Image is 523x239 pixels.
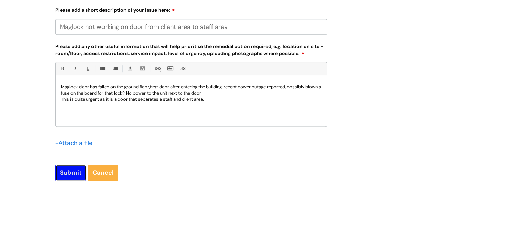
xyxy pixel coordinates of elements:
input: Submit [55,165,86,181]
label: Please add a short description of your issue here: [55,5,327,13]
a: Back Color [138,64,147,73]
a: • Unordered List (Ctrl-Shift-7) [98,64,107,73]
a: 1. Ordered List (Ctrl-Shift-8) [111,64,119,73]
p: Maglock door has failed on the ground floor, first door after entering the building, recent power... [61,84,322,96]
p: This is quite urgent as it is a door that separates a staff and client area. [61,96,322,102]
a: Font Color [126,64,134,73]
a: Insert Image... [166,64,174,73]
a: Cancel [88,165,118,181]
a: Link [153,64,162,73]
div: Attach a file [55,138,97,149]
a: Bold (Ctrl-B) [58,64,66,73]
label: Please add any other useful information that will help prioritise the remedial action required, e... [55,42,327,56]
a: Remove formatting (Ctrl-\) [178,64,187,73]
a: Italic (Ctrl-I) [70,64,79,73]
a: Underline(Ctrl-U) [83,64,92,73]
